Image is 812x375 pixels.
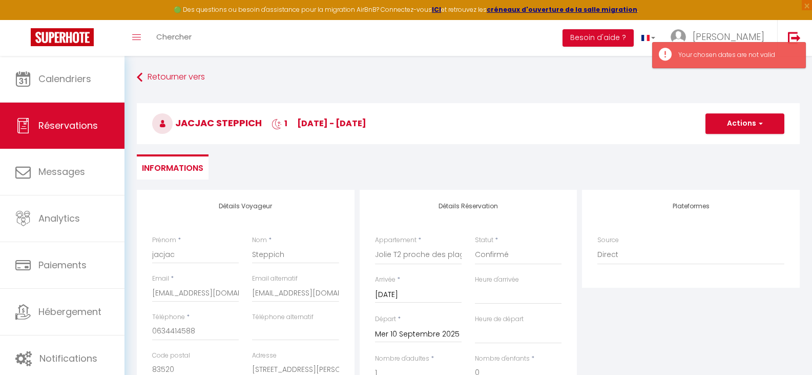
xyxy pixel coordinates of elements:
label: Heure d'arrivée [475,275,519,285]
span: jacjac Steppich [152,116,262,129]
label: Téléphone [152,312,185,322]
a: ... [PERSON_NAME] [663,20,777,56]
a: ICI [432,5,441,14]
button: Actions [705,113,784,134]
label: Départ [375,314,396,324]
span: Paiements [38,259,87,271]
a: Retourner vers [137,68,800,87]
span: 1 [272,117,287,129]
label: Nombre d'adultes [375,354,429,364]
span: Chercher [156,31,192,42]
label: Adresse [252,351,277,361]
a: Chercher [149,20,199,56]
span: [PERSON_NAME] [693,30,764,43]
label: Appartement [375,235,417,245]
div: Your chosen dates are not valid [678,50,795,60]
span: Messages [38,165,85,178]
label: Source [597,235,619,245]
span: Hébergement [38,305,101,318]
span: [DATE] - [DATE] [297,117,366,129]
button: Ouvrir le widget de chat LiveChat [8,4,39,35]
h4: Plateformes [597,203,784,210]
label: Arrivée [375,275,395,285]
span: Calendriers [38,72,91,85]
h4: Détails Réservation [375,203,562,210]
label: Nombre d'enfants [475,354,530,364]
img: logout [788,31,801,44]
a: créneaux d'ouverture de la salle migration [487,5,637,14]
button: Besoin d'aide ? [563,29,634,47]
label: Heure de départ [475,314,524,324]
label: Code postal [152,351,190,361]
label: Email alternatif [252,274,298,284]
label: Téléphone alternatif [252,312,314,322]
label: Nom [252,235,267,245]
span: Réservations [38,119,98,132]
img: Super Booking [31,28,94,46]
li: Informations [137,154,209,180]
h4: Détails Voyageur [152,203,339,210]
label: Prénom [152,235,176,245]
span: Analytics [38,212,80,225]
label: Email [152,274,169,284]
span: Notifications [39,352,97,365]
img: ... [671,29,686,45]
label: Statut [475,235,493,245]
